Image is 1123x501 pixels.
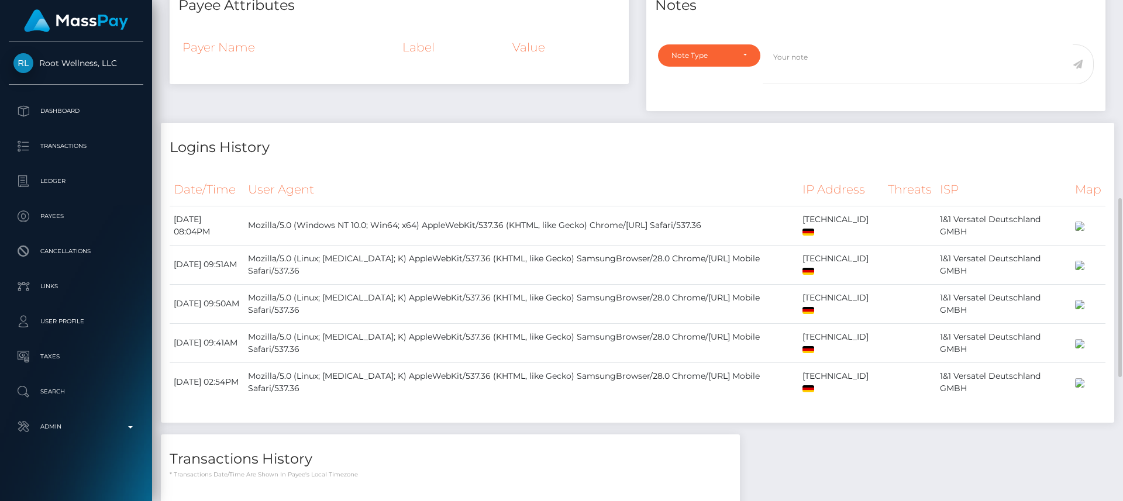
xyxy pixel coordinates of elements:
[24,9,128,32] img: MassPay Logo
[1075,261,1084,270] img: 200x100
[13,418,139,436] p: Admin
[170,206,244,245] td: [DATE] 08:04PM
[170,449,731,469] h4: Transactions History
[798,323,884,362] td: [TECHNICAL_ID]
[9,58,143,68] span: Root Wellness, LLC
[936,245,1071,284] td: 1&1 Versatel Deutschland GMBH
[1075,378,1084,388] img: 200x100
[936,284,1071,323] td: 1&1 Versatel Deutschland GMBH
[170,174,244,206] th: Date/Time
[13,383,139,400] p: Search
[13,137,139,155] p: Transactions
[9,342,143,371] a: Taxes
[244,206,798,245] td: Mozilla/5.0 (Windows NT 10.0; Win64; x64) AppleWebKit/537.36 (KHTML, like Gecko) Chrome/[URL] Saf...
[13,102,139,120] p: Dashboard
[936,323,1071,362] td: 1&1 Versatel Deutschland GMBH
[244,284,798,323] td: Mozilla/5.0 (Linux; [MEDICAL_DATA]; K) AppleWebKit/537.36 (KHTML, like Gecko) SamsungBrowser/28.0...
[508,32,620,63] th: Value
[170,323,244,362] td: [DATE] 09:41AM
[9,202,143,231] a: Payees
[802,268,814,275] img: de.png
[1075,222,1084,231] img: 200x100
[244,362,798,402] td: Mozilla/5.0 (Linux; [MEDICAL_DATA]; K) AppleWebKit/537.36 (KHTML, like Gecko) SamsungBrowser/28.0...
[798,284,884,323] td: [TECHNICAL_ID]
[170,362,244,402] td: [DATE] 02:54PM
[244,174,798,206] th: User Agent
[936,206,1071,245] td: 1&1 Versatel Deutschland GMBH
[1071,174,1105,206] th: Map
[798,245,884,284] td: [TECHNICAL_ID]
[9,96,143,126] a: Dashboard
[884,174,936,206] th: Threats
[170,470,731,479] p: * Transactions date/time are shown in payee's local timezone
[244,245,798,284] td: Mozilla/5.0 (Linux; [MEDICAL_DATA]; K) AppleWebKit/537.36 (KHTML, like Gecko) SamsungBrowser/28.0...
[9,167,143,196] a: Ledger
[9,412,143,441] a: Admin
[13,243,139,260] p: Cancellations
[802,346,814,353] img: de.png
[170,284,244,323] td: [DATE] 09:50AM
[398,32,508,63] th: Label
[802,229,814,236] img: de.png
[13,172,139,190] p: Ledger
[13,348,139,365] p: Taxes
[13,313,139,330] p: User Profile
[9,272,143,301] a: Links
[170,137,1105,158] h4: Logins History
[178,32,398,63] th: Payer Name
[244,323,798,362] td: Mozilla/5.0 (Linux; [MEDICAL_DATA]; K) AppleWebKit/537.36 (KHTML, like Gecko) SamsungBrowser/28.0...
[798,174,884,206] th: IP Address
[1075,339,1084,348] img: 200x100
[170,245,244,284] td: [DATE] 09:51AM
[1075,300,1084,309] img: 200x100
[936,174,1071,206] th: ISP
[9,377,143,406] a: Search
[798,362,884,402] td: [TECHNICAL_ID]
[13,53,33,73] img: Root Wellness, LLC
[13,278,139,295] p: Links
[658,44,760,67] button: Note Type
[671,51,733,60] div: Note Type
[798,206,884,245] td: [TECHNICAL_ID]
[9,307,143,336] a: User Profile
[9,237,143,266] a: Cancellations
[13,208,139,225] p: Payees
[802,385,814,392] img: de.png
[9,132,143,161] a: Transactions
[936,362,1071,402] td: 1&1 Versatel Deutschland GMBH
[802,307,814,314] img: de.png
